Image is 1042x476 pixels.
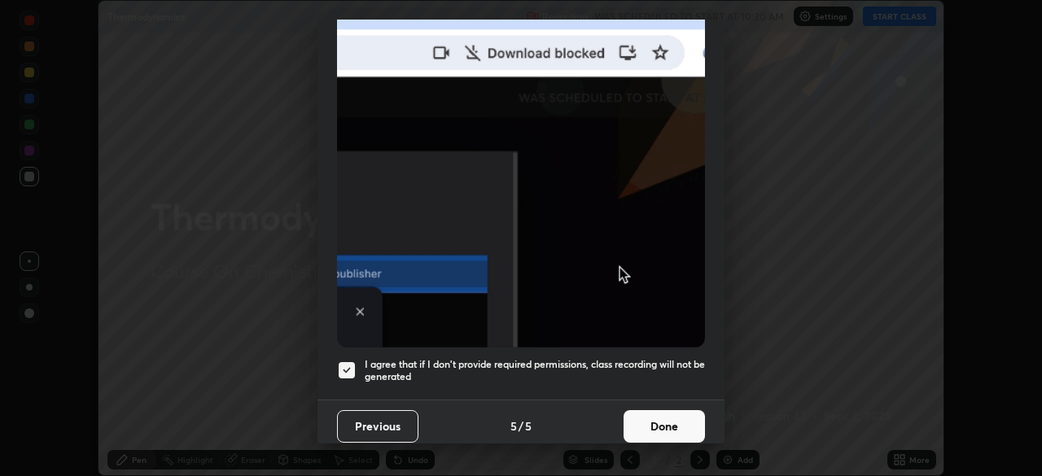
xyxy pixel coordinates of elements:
[337,410,418,443] button: Previous
[510,417,517,435] h4: 5
[519,417,523,435] h4: /
[365,358,705,383] h5: I agree that if I don't provide required permissions, class recording will not be generated
[525,417,532,435] h4: 5
[624,410,705,443] button: Done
